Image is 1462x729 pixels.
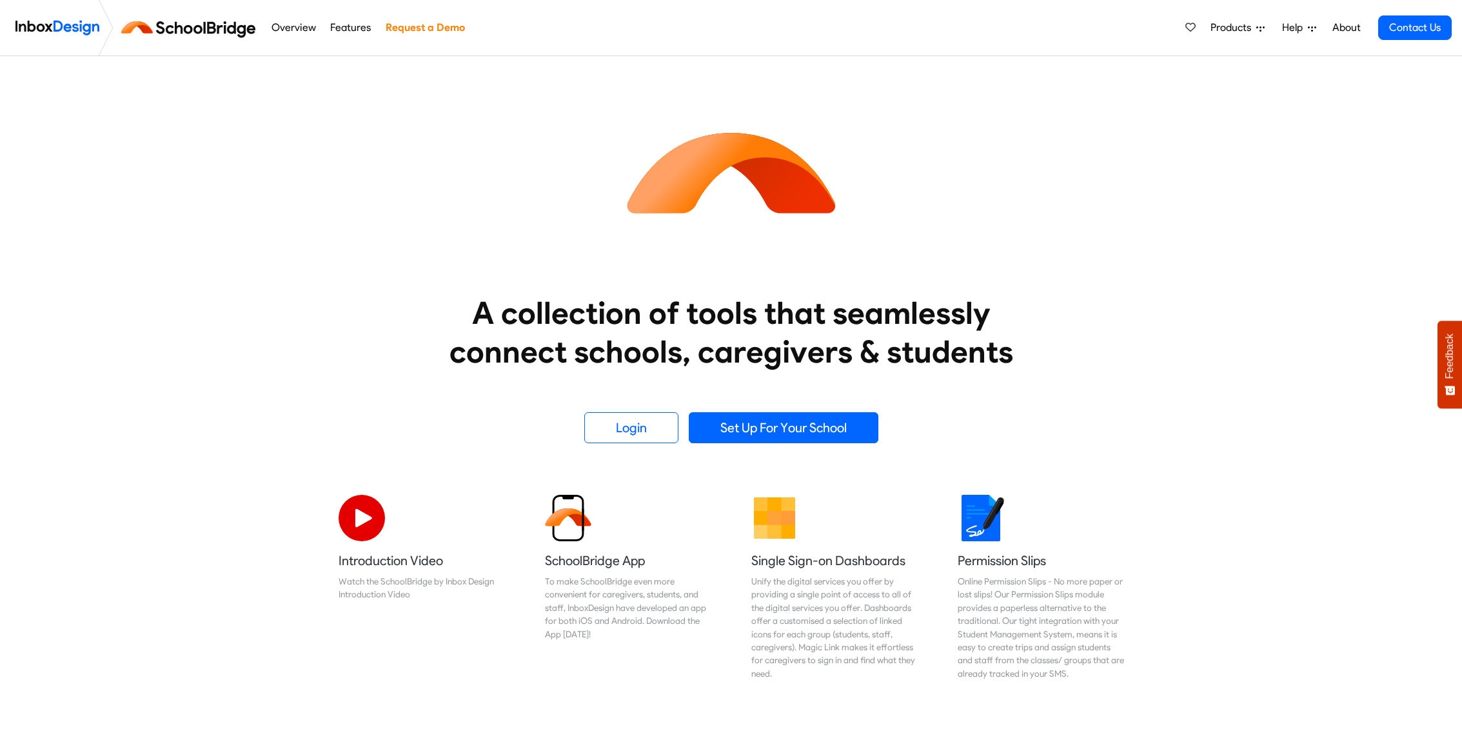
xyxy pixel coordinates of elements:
[615,56,847,288] img: icon_schoolbridge.svg
[425,294,1038,371] heading: A collection of tools that seamlessly connect schools, caregivers & students
[584,412,678,443] a: Login
[947,484,1134,690] a: Permission Slips Online Permission Slips - No more paper or lost slips! ​Our Permission Slips mod...
[268,15,319,41] a: Overview
[1444,334,1456,379] span: Feedback
[545,495,591,541] img: 2022_01_13_icon_sb_app.svg
[751,575,918,680] div: Unify the digital services you offer by providing a single point of access to all of the digital ...
[741,484,928,690] a: Single Sign-on Dashboards Unify the digital services you offer by providing a single point of acc...
[1437,321,1462,408] button: Feedback - Show survey
[339,575,505,601] div: Watch the SchoolBridge by Inbox Design Introduction Video
[545,575,711,641] div: To make SchoolBridge even more convenient for caregivers, students, and staff, InboxDesign have d...
[689,412,878,443] a: Set Up For Your School
[382,15,468,41] a: Request a Demo
[1282,20,1308,35] span: Help
[1210,20,1256,35] span: Products
[1277,15,1321,41] a: Help
[535,484,722,690] a: SchoolBridge App To make SchoolBridge even more convenient for caregivers, students, and staff, I...
[958,495,1004,541] img: 2022_01_18_icon_signature.svg
[545,552,711,570] h5: SchoolBridge App
[958,575,1124,680] div: Online Permission Slips - No more paper or lost slips! ​Our Permission Slips module provides a pa...
[327,15,375,41] a: Features
[1378,15,1452,40] a: Contact Us
[119,12,264,43] img: schoolbridge logo
[1329,15,1364,41] a: About
[751,552,918,570] h5: Single Sign-on Dashboards
[339,495,385,541] img: 2022_07_11_icon_video_playback.svg
[1205,15,1270,41] a: Products
[328,484,515,690] a: Introduction Video Watch the SchoolBridge by Inbox Design Introduction Video
[958,552,1124,570] h5: Permission Slips
[751,495,798,541] img: 2022_01_13_icon_grid.svg
[339,552,505,570] h5: Introduction Video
